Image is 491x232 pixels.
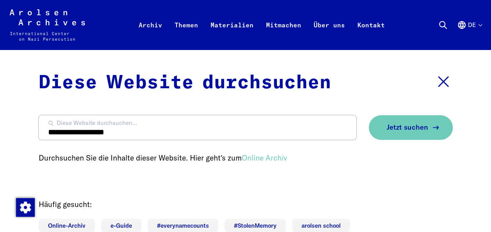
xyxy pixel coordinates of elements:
[351,19,391,50] a: Kontakt
[387,123,428,132] span: Jetzt suchen
[307,19,351,50] a: Über uns
[369,115,453,140] button: Jetzt suchen
[39,199,453,210] p: Häufig gesucht:
[168,19,204,50] a: Themen
[16,198,35,217] img: Zustimmung ändern
[204,19,260,50] a: Materialien
[39,152,453,163] p: Durchsuchen Sie die Inhalte dieser Website. Hier geht's zum
[457,20,482,48] button: Deutsch, Sprachauswahl
[132,9,391,41] nav: Primär
[39,69,331,97] p: Diese Website durchsuchen
[260,19,307,50] a: Mitmachen
[132,19,168,50] a: Archiv
[242,153,287,162] a: Online Archiv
